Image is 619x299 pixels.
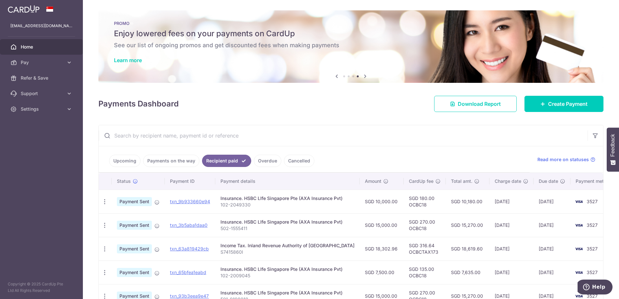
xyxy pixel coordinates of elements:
span: 3527 [587,199,598,204]
td: [DATE] [534,190,570,213]
img: Bank Card [572,269,585,276]
a: txn_65bfea1eabd [170,270,206,275]
span: Read more on statuses [537,156,589,163]
td: [DATE] [534,260,570,284]
th: Payment ID [165,173,215,190]
div: Insurance. HSBC LIfe Singapore Pte (AXA Insurance Pvt) [220,266,355,272]
span: 3527 [587,246,598,251]
p: 102-2009045 [220,272,355,279]
img: Bank Card [572,245,585,253]
td: SGD 7,500.00 [360,260,404,284]
span: Refer & Save [21,75,63,81]
span: 3527 [587,293,598,299]
td: [DATE] [490,237,534,260]
a: txn_93b3eea9e47 [170,293,209,299]
a: Cancelled [284,155,314,167]
span: Status [117,178,131,184]
span: Download Report [458,100,501,108]
th: Payment details [215,173,360,190]
td: SGD 7,635.00 [446,260,490,284]
span: Settings [21,106,63,112]
p: 102-2049330 [220,202,355,208]
td: SGD 15,000.00 [360,213,404,237]
a: Create Payment [524,96,603,112]
span: Feedback [610,134,616,157]
a: txn_63a819429cb [170,246,209,251]
td: SGD 135.00 OCBC18 [404,260,446,284]
img: Bank Card [572,198,585,205]
span: Payment Sent [117,221,152,230]
a: Payments on the way [143,155,199,167]
td: [DATE] [534,213,570,237]
span: 3527 [587,222,598,228]
td: [DATE] [534,237,570,260]
span: Payment Sent [117,244,152,253]
p: 502-1555411 [220,225,355,232]
img: Latest Promos banner [98,10,603,83]
td: SGD 15,270.00 [446,213,490,237]
img: CardUp [8,5,39,13]
img: Bank Card [572,221,585,229]
td: SGD 180.00 OCBC18 [404,190,446,213]
p: PROMO [114,21,588,26]
span: Charge date [495,178,521,184]
span: Payment Sent [117,197,152,206]
h5: Enjoy lowered fees on your payments on CardUp [114,28,588,39]
p: [EMAIL_ADDRESS][DOMAIN_NAME] [10,23,73,29]
td: SGD 18,619.60 [446,237,490,260]
td: SGD 270.00 OCBC18 [404,213,446,237]
span: Due date [539,178,558,184]
td: [DATE] [490,260,534,284]
a: Upcoming [109,155,141,167]
td: [DATE] [490,213,534,237]
h4: Payments Dashboard [98,98,179,110]
div: Insurance. HSBC LIfe Singapore Pte (AXA Insurance Pvt) [220,219,355,225]
a: txn_9b933660e94 [170,199,210,204]
td: SGD 316.64 OCBCTAX173 [404,237,446,260]
div: Insurance. HSBC LIfe Singapore Pte (AXA Insurance Pvt) [220,195,355,202]
span: Amount [365,178,381,184]
a: Download Report [434,96,517,112]
td: [DATE] [490,190,534,213]
span: Create Payment [548,100,588,108]
p: S7415860I [220,249,355,255]
a: Overdue [254,155,281,167]
a: Learn more [114,57,142,63]
input: Search by recipient name, payment id or reference [99,125,588,146]
h6: See our list of ongoing promos and get discounted fees when making payments [114,41,588,49]
iframe: Opens a widget where you can find more information [578,280,613,296]
span: Payment Sent [117,268,152,277]
span: Home [21,44,63,50]
span: CardUp fee [409,178,433,184]
span: Pay [21,59,63,66]
td: SGD 10,180.00 [446,190,490,213]
a: Recipient paid [202,155,251,167]
div: Income Tax. Inland Revenue Authority of [GEOGRAPHIC_DATA] [220,242,355,249]
span: 3527 [587,270,598,275]
a: Read more on statuses [537,156,595,163]
td: SGD 18,302.96 [360,237,404,260]
div: Insurance. HSBC LIfe Singapore Pte (AXA Insurance Pvt) [220,290,355,296]
span: Support [21,90,63,97]
td: SGD 10,000.00 [360,190,404,213]
a: txn_3b5aba1daa0 [170,222,208,228]
button: Feedback - Show survey [607,127,619,172]
span: Total amt. [451,178,472,184]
